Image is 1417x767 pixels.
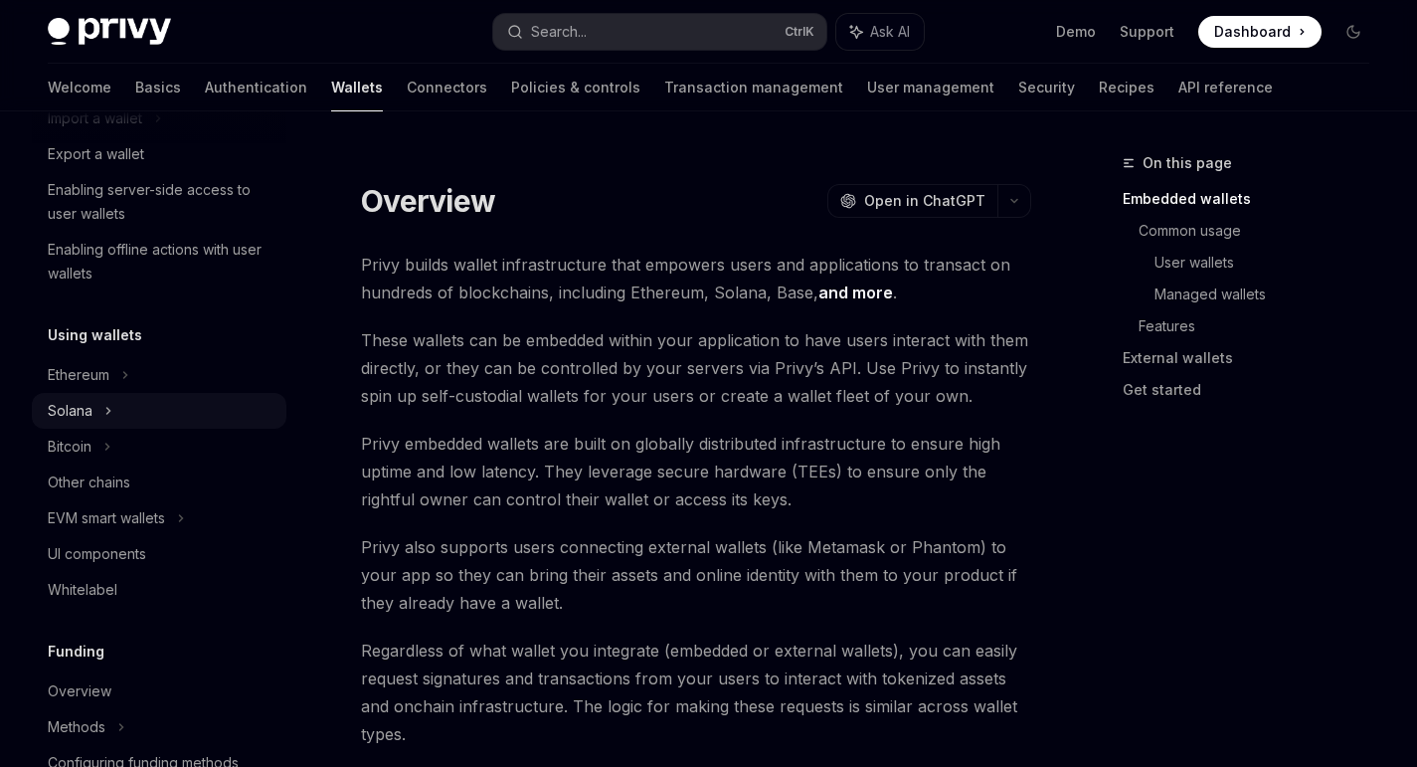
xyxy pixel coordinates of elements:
[361,183,495,219] h1: Overview
[531,20,587,44] div: Search...
[32,136,286,172] a: Export a wallet
[48,238,274,286] div: Enabling offline actions with user wallets
[493,14,825,50] button: Search...CtrlK
[48,471,130,494] div: Other chains
[331,64,383,111] a: Wallets
[1120,22,1174,42] a: Support
[48,64,111,111] a: Welcome
[205,64,307,111] a: Authentication
[32,172,286,232] a: Enabling server-side access to user wallets
[48,178,274,226] div: Enabling server-side access to user wallets
[48,640,104,664] h5: Funding
[1139,310,1385,342] a: Features
[32,465,286,500] a: Other chains
[48,142,144,166] div: Export a wallet
[1198,16,1322,48] a: Dashboard
[818,283,893,303] a: and more
[48,399,92,423] div: Solana
[1139,215,1385,247] a: Common usage
[836,14,924,50] button: Ask AI
[135,64,181,111] a: Basics
[1143,151,1232,175] span: On this page
[361,430,1031,513] span: Privy embedded wallets are built on globally distributed infrastructure to ensure high uptime and...
[48,435,91,459] div: Bitcoin
[511,64,640,111] a: Policies & controls
[361,251,1031,306] span: Privy builds wallet infrastructure that empowers users and applications to transact on hundreds o...
[32,673,286,709] a: Overview
[1337,16,1369,48] button: Toggle dark mode
[1178,64,1273,111] a: API reference
[1123,374,1385,406] a: Get started
[664,64,843,111] a: Transaction management
[1154,247,1385,279] a: User wallets
[1056,22,1096,42] a: Demo
[361,533,1031,617] span: Privy also supports users connecting external wallets (like Metamask or Phantom) to your app so t...
[48,679,111,703] div: Overview
[1123,342,1385,374] a: External wallets
[867,64,994,111] a: User management
[785,24,814,40] span: Ctrl K
[864,191,985,211] span: Open in ChatGPT
[32,232,286,291] a: Enabling offline actions with user wallets
[1154,279,1385,310] a: Managed wallets
[32,572,286,608] a: Whitelabel
[827,184,997,218] button: Open in ChatGPT
[48,18,171,46] img: dark logo
[48,323,142,347] h5: Using wallets
[870,22,910,42] span: Ask AI
[48,715,105,739] div: Methods
[1123,183,1385,215] a: Embedded wallets
[48,542,146,566] div: UI components
[1018,64,1075,111] a: Security
[361,326,1031,410] span: These wallets can be embedded within your application to have users interact with them directly, ...
[1099,64,1154,111] a: Recipes
[48,363,109,387] div: Ethereum
[407,64,487,111] a: Connectors
[32,536,286,572] a: UI components
[361,637,1031,748] span: Regardless of what wallet you integrate (embedded or external wallets), you can easily request si...
[48,578,117,602] div: Whitelabel
[48,506,165,530] div: EVM smart wallets
[1214,22,1291,42] span: Dashboard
